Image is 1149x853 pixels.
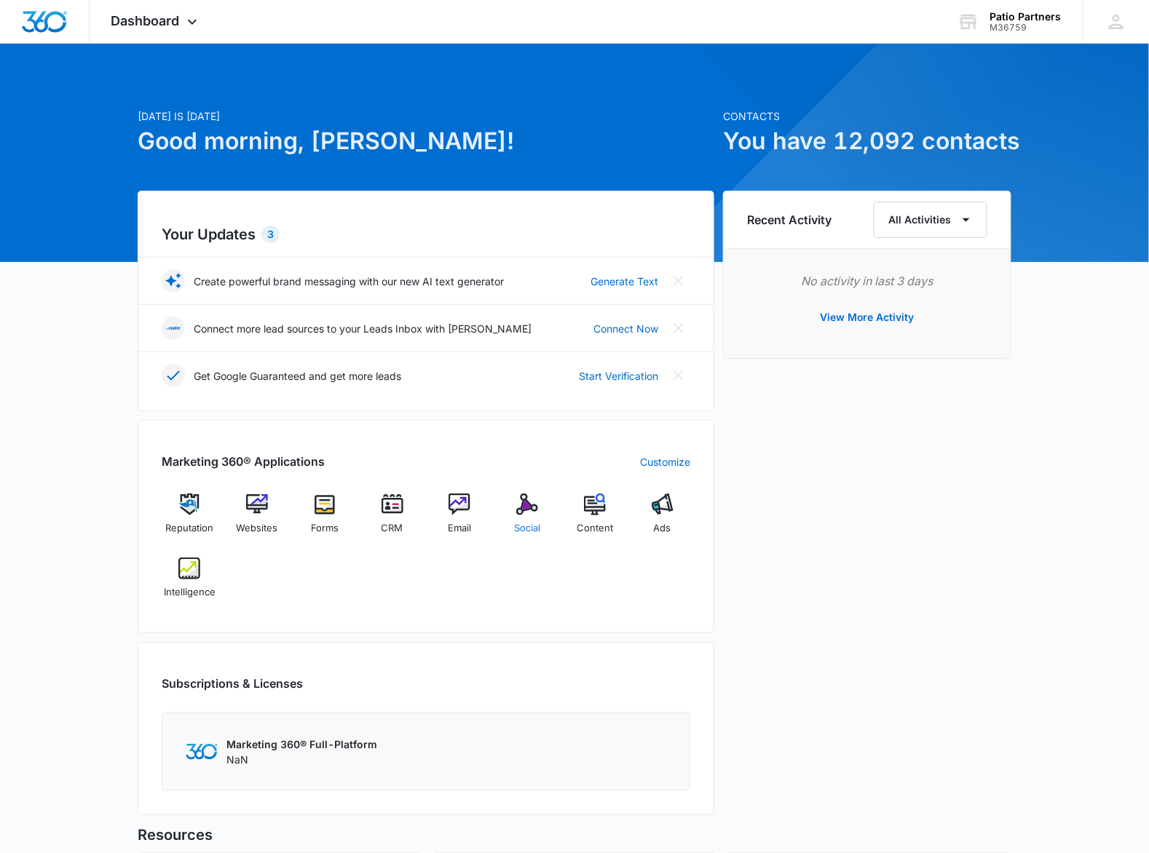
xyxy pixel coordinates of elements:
[194,274,504,289] p: Create powerful brand messaging with our new AI text generator
[162,558,218,610] a: Intelligence
[723,108,1011,124] p: Contacts
[165,521,213,536] span: Reputation
[186,744,218,759] img: Marketing 360 Logo
[579,368,658,384] a: Start Verification
[162,675,303,692] h2: Subscriptions & Licenses
[111,13,180,28] span: Dashboard
[237,521,278,536] span: Websites
[593,321,658,336] a: Connect Now
[226,737,377,767] div: NaN
[364,493,420,546] a: CRM
[311,521,339,536] span: Forms
[667,364,690,387] button: Close
[382,521,403,536] span: CRM
[747,211,832,229] h6: Recent Activity
[297,493,353,546] a: Forms
[577,521,613,536] span: Content
[448,521,471,536] span: Email
[162,453,325,470] h2: Marketing 360® Applications
[567,493,623,546] a: Content
[194,321,532,336] p: Connect more lead sources to your Leads Inbox with [PERSON_NAME]
[634,493,690,546] a: Ads
[229,493,285,546] a: Websites
[514,521,540,536] span: Social
[194,368,401,384] p: Get Google Guaranteed and get more leads
[990,23,1062,33] div: account id
[747,272,987,290] p: No activity in last 3 days
[667,269,690,293] button: Close
[500,493,556,546] a: Social
[591,274,658,289] a: Generate Text
[654,521,671,536] span: Ads
[990,11,1062,23] div: account name
[723,124,1011,159] h1: You have 12,092 contacts
[162,223,690,245] h2: Your Updates
[164,585,216,600] span: Intelligence
[226,737,377,752] p: Marketing 360® Full-Platform
[138,824,1011,846] h5: Resources
[874,202,987,238] button: All Activities
[261,226,280,243] div: 3
[667,317,690,340] button: Close
[805,300,929,335] button: View More Activity
[432,493,488,546] a: Email
[640,454,690,469] a: Customize
[138,108,714,124] p: [DATE] is [DATE]
[138,124,714,159] h1: Good morning, [PERSON_NAME]!
[162,493,218,546] a: Reputation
